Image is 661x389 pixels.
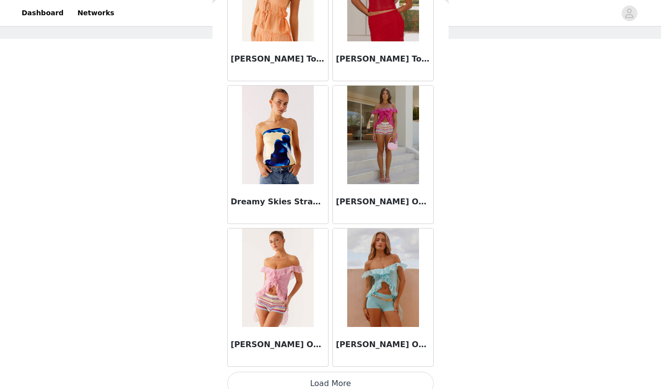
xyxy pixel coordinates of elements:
img: Dylan Off Shoulder Top - Pink [242,228,313,327]
div: avatar [625,5,634,21]
a: Dashboard [16,2,69,24]
h3: [PERSON_NAME] Off Shoulder Top - Turquoise [336,339,430,351]
h3: [PERSON_NAME] Off Shoulder Top - Fuchsia [336,196,430,208]
h3: Dreamy Skies Strapless Top - Heirloom Floral [231,196,325,208]
img: Dylan Off Shoulder Top - Turquoise [347,228,419,327]
h3: [PERSON_NAME] Off Shoulder Top - Pink [231,339,325,351]
a: Networks [71,2,120,24]
img: Dylan Off Shoulder Top - Fuchsia [347,86,419,184]
h3: [PERSON_NAME] Top - Peach [231,53,325,65]
img: Dreamy Skies Strapless Top - Heirloom Floral [242,86,313,184]
h3: [PERSON_NAME] Top - Red [336,53,430,65]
